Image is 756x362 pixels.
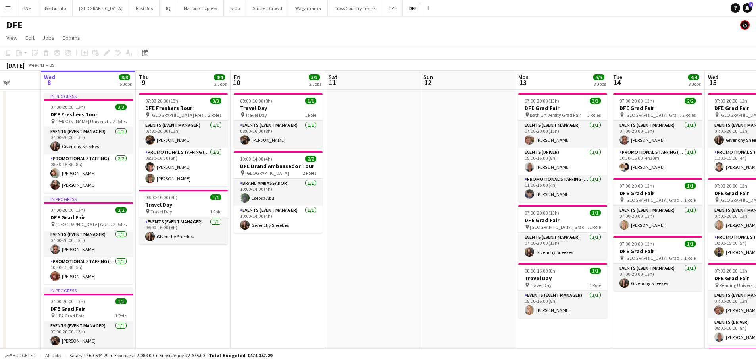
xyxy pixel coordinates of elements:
span: View [6,34,17,41]
div: [DATE] [6,61,25,69]
button: StudentCrowd [246,0,289,16]
button: Cross Country Trains [328,0,382,16]
span: Comms [62,34,80,41]
span: Week 41 [26,62,46,68]
span: Budgeted [13,353,36,358]
button: DFE [403,0,423,16]
a: Jobs [39,33,58,43]
a: Comms [59,33,83,43]
button: BarBurrito [38,0,73,16]
a: Edit [22,33,38,43]
span: Edit [25,34,35,41]
button: Budgeted [4,351,37,360]
button: First Bus [129,0,160,16]
div: Salary £469 594.29 + Expenses £2 088.00 + Subsistence £2 675.00 = [69,352,272,358]
span: All jobs [44,352,63,358]
div: BST [49,62,57,68]
button: Nido [224,0,246,16]
span: 1 [749,2,753,7]
button: National Express [177,0,224,16]
span: Jobs [42,34,54,41]
button: BAM [16,0,38,16]
button: IQ [160,0,177,16]
a: View [3,33,21,43]
a: 1 [743,3,752,13]
button: TPE [382,0,403,16]
app-user-avatar: Tim Bodenham [740,20,750,30]
button: Wagamama [289,0,328,16]
button: [GEOGRAPHIC_DATA] [73,0,129,16]
span: Total Budgeted £474 357.29 [209,352,272,358]
h1: DFE [6,19,23,31]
